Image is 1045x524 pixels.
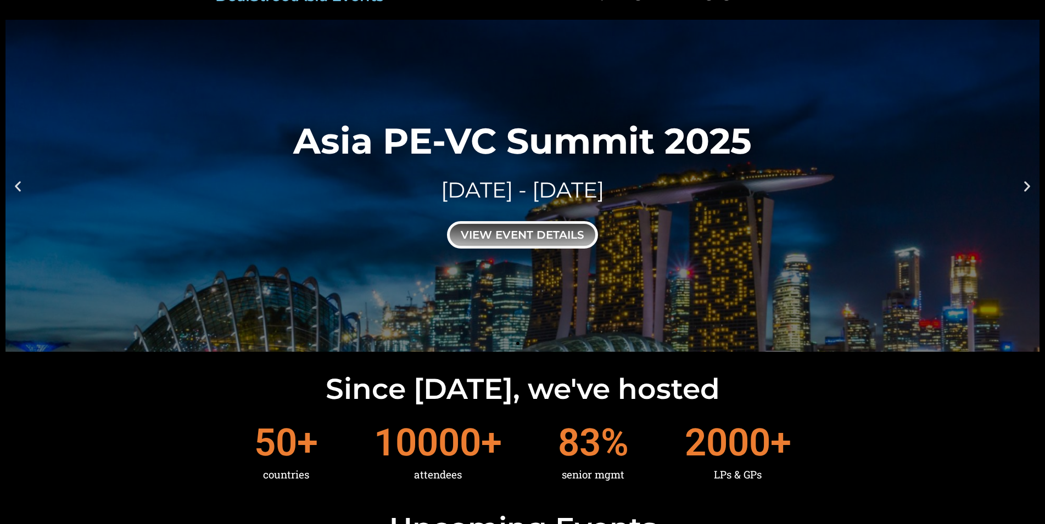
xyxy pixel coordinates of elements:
div: Previous slide [11,179,25,193]
h2: Since [DATE], we've hosted [5,375,1040,403]
div: LPs & GPs [685,461,791,488]
span: + [481,424,502,461]
span: + [770,424,791,461]
div: attendees [374,461,502,488]
div: view event details [447,221,598,249]
span: 83 [558,424,601,461]
span: % [601,424,629,461]
a: Asia PE-VC Summit 2025[DATE] - [DATE]view event details [5,20,1040,352]
div: senior mgmt [558,461,629,488]
span: Go to slide 1 [516,342,519,345]
div: countries [254,461,318,488]
div: Next slide [1020,179,1034,193]
span: + [297,424,318,461]
div: [DATE] - [DATE] [293,175,752,205]
div: Asia PE-VC Summit 2025 [293,123,752,159]
span: 10000 [374,424,481,461]
span: 50 [254,424,297,461]
span: 2000 [685,424,770,461]
span: Go to slide 2 [526,342,529,345]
